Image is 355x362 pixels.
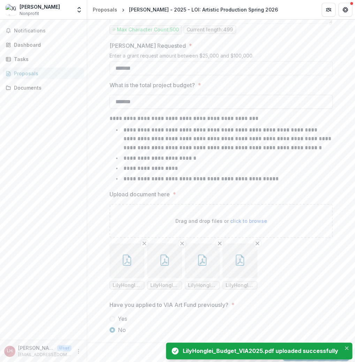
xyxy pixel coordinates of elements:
[109,190,170,198] p: Upload document here
[342,344,351,352] button: Close
[14,28,81,34] span: Notifications
[57,345,71,351] p: User
[338,3,352,17] button: Get Help
[74,347,83,355] button: More
[74,3,84,17] button: Open entity switcher
[226,282,254,288] span: LilyHonglei_Budget_VIA2025.pdf
[117,27,179,33] p: Max Character Count: 500
[178,239,186,248] button: Remove File
[14,41,78,48] div: Dashboard
[109,53,333,61] div: Enter a grant request amount between $25,000 and $100,000.
[3,82,84,93] a: Documents
[175,217,267,225] p: Drag and drop files or
[187,27,233,33] p: Current length: 499
[216,239,224,248] button: Remove File
[222,243,257,289] div: Remove FileLilyHonglei_Budget_VIA2025.pdf
[109,42,186,50] p: [PERSON_NAME] Requested
[140,239,149,248] button: Remove File
[129,6,278,13] div: [PERSON_NAME] - 2025 - LOI: Artistic Production Spring 2026
[147,243,182,289] div: Remove FileLilyHonglei_LOI_VIA2025.pdf
[6,4,17,15] img: Xiying Yang
[109,243,144,289] div: Remove FileLilyHonglei_Website_CV.pdf
[3,53,84,65] a: Tasks
[163,340,355,362] div: Notifications-bottom-right
[150,282,179,288] span: LilyHonglei_LOI_VIA2025.pdf
[3,39,84,51] a: Dashboard
[322,3,335,17] button: Partners
[18,352,71,358] p: [EMAIL_ADDRESS][DOMAIN_NAME]
[3,68,84,79] a: Proposals
[20,3,60,10] div: [PERSON_NAME]
[185,243,220,289] div: Remove FileLilyHonglei_Timeline_VIAfund2025.pdf
[3,25,84,36] button: Notifications
[109,301,228,309] p: Have you applied to VIA Art Fund previously?
[188,282,217,288] span: LilyHonglei_Timeline_VIAfund2025.pdf
[183,347,338,355] div: LilyHonglei_Budget_VIA2025.pdf uploaded successfully
[93,6,117,13] div: Proposals
[253,239,262,248] button: Remove File
[14,84,78,91] div: Documents
[7,349,13,353] div: Lily Honglei
[113,282,141,288] span: LilyHonglei_Website_CV.pdf
[230,218,267,224] span: click to browse
[90,5,120,15] a: Proposals
[14,70,78,77] div: Proposals
[118,315,127,323] span: Yes
[109,81,195,89] p: What is the total project budget?
[90,5,281,15] nav: breadcrumb
[14,55,78,63] div: Tasks
[20,10,39,17] span: Nonprofit
[18,344,54,352] p: [PERSON_NAME]
[118,326,126,334] span: No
